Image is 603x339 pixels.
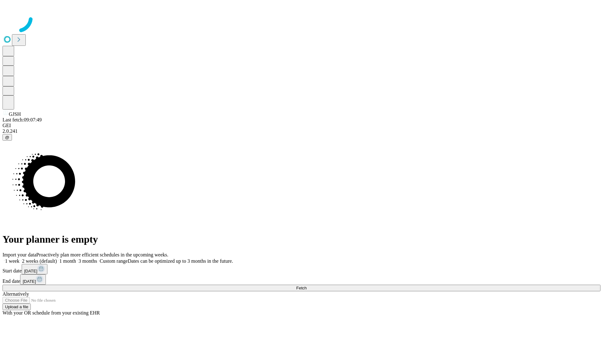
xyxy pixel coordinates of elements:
[79,258,97,264] span: 3 months
[3,304,31,310] button: Upload a file
[22,258,57,264] span: 2 weeks (default)
[9,111,21,117] span: GJSH
[5,258,19,264] span: 1 week
[3,291,29,297] span: Alternatively
[36,252,168,257] span: Proactively plan more efficient schedules in the upcoming weeks.
[22,264,47,274] button: [DATE]
[3,128,600,134] div: 2.0.241
[23,279,36,284] span: [DATE]
[3,252,36,257] span: Import your data
[100,258,128,264] span: Custom range
[3,274,600,285] div: End date
[5,135,9,140] span: @
[3,264,600,274] div: Start date
[24,269,37,273] span: [DATE]
[3,234,600,245] h1: Your planner is empty
[296,286,307,290] span: Fetch
[59,258,76,264] span: 1 month
[3,123,600,128] div: GEI
[20,274,46,285] button: [DATE]
[128,258,233,264] span: Dates can be optimized up to 3 months in the future.
[3,134,12,141] button: @
[3,310,100,315] span: With your OR schedule from your existing EHR
[3,117,42,122] span: Last fetch: 09:07:49
[3,285,600,291] button: Fetch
